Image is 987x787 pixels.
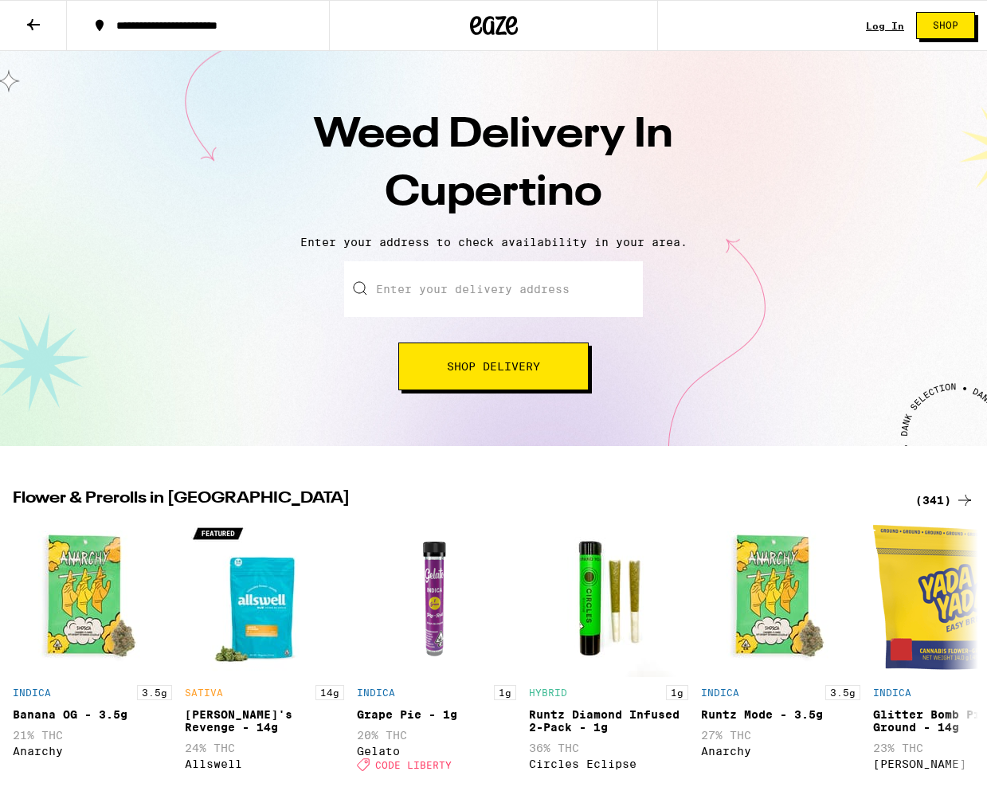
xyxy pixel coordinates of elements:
[357,708,516,721] div: Grape Pie - 1g
[529,708,688,734] div: Runtz Diamond Infused 2-Pack - 1g
[447,361,540,372] span: Shop Delivery
[529,742,688,754] p: 36% THC
[185,758,344,770] div: Allswell
[185,518,344,677] img: Allswell - Jack's Revenge - 14g
[357,745,516,758] div: Gelato
[825,685,860,700] p: 3.5g
[701,687,739,698] p: INDICA
[529,687,567,698] p: HYBRID
[398,343,589,390] button: Shop Delivery
[494,685,516,700] p: 1g
[357,518,516,779] div: Open page for Grape Pie - 1g from Gelato
[357,729,516,742] p: 20% THC
[904,12,987,39] a: Shop
[357,687,395,698] p: INDICA
[375,759,452,769] span: CODE LIBERTY
[529,518,688,779] div: Open page for Runtz Diamond Infused 2-Pack - 1g from Circles Eclipse
[933,21,958,30] span: Shop
[13,518,172,779] div: Open page for Banana OG - 3.5g from Anarchy
[13,491,896,510] h2: Flower & Prerolls in [GEOGRAPHIC_DATA]
[529,518,688,677] img: Circles Eclipse - Runtz Diamond Infused 2-Pack - 1g
[701,518,860,779] div: Open page for Runtz Mode - 3.5g from Anarchy
[701,708,860,721] div: Runtz Mode - 3.5g
[13,729,172,742] p: 21% THC
[13,708,172,721] div: Banana OG - 3.5g
[866,21,904,31] a: Log In
[701,729,860,742] p: 27% THC
[13,518,172,677] img: Anarchy - Banana OG - 3.5g
[315,685,344,700] p: 14g
[185,708,344,734] div: [PERSON_NAME]'s Revenge - 14g
[701,518,860,677] img: Anarchy - Runtz Mode - 3.5g
[185,687,223,698] p: SATIVA
[385,173,602,214] span: Cupertino
[185,742,344,754] p: 24% THC
[16,236,971,249] p: Enter your address to check availability in your area.
[13,687,51,698] p: INDICA
[137,685,172,700] p: 3.5g
[185,518,344,779] div: Open page for Jack's Revenge - 14g from Allswell
[873,687,911,698] p: INDICA
[215,107,773,223] h1: Weed Delivery In
[915,491,974,510] a: (341)
[344,261,643,317] input: Enter your delivery address
[357,518,516,677] img: Gelato - Grape Pie - 1g
[701,745,860,758] div: Anarchy
[13,745,172,758] div: Anarchy
[666,685,688,700] p: 1g
[916,12,975,39] button: Shop
[529,758,688,770] div: Circles Eclipse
